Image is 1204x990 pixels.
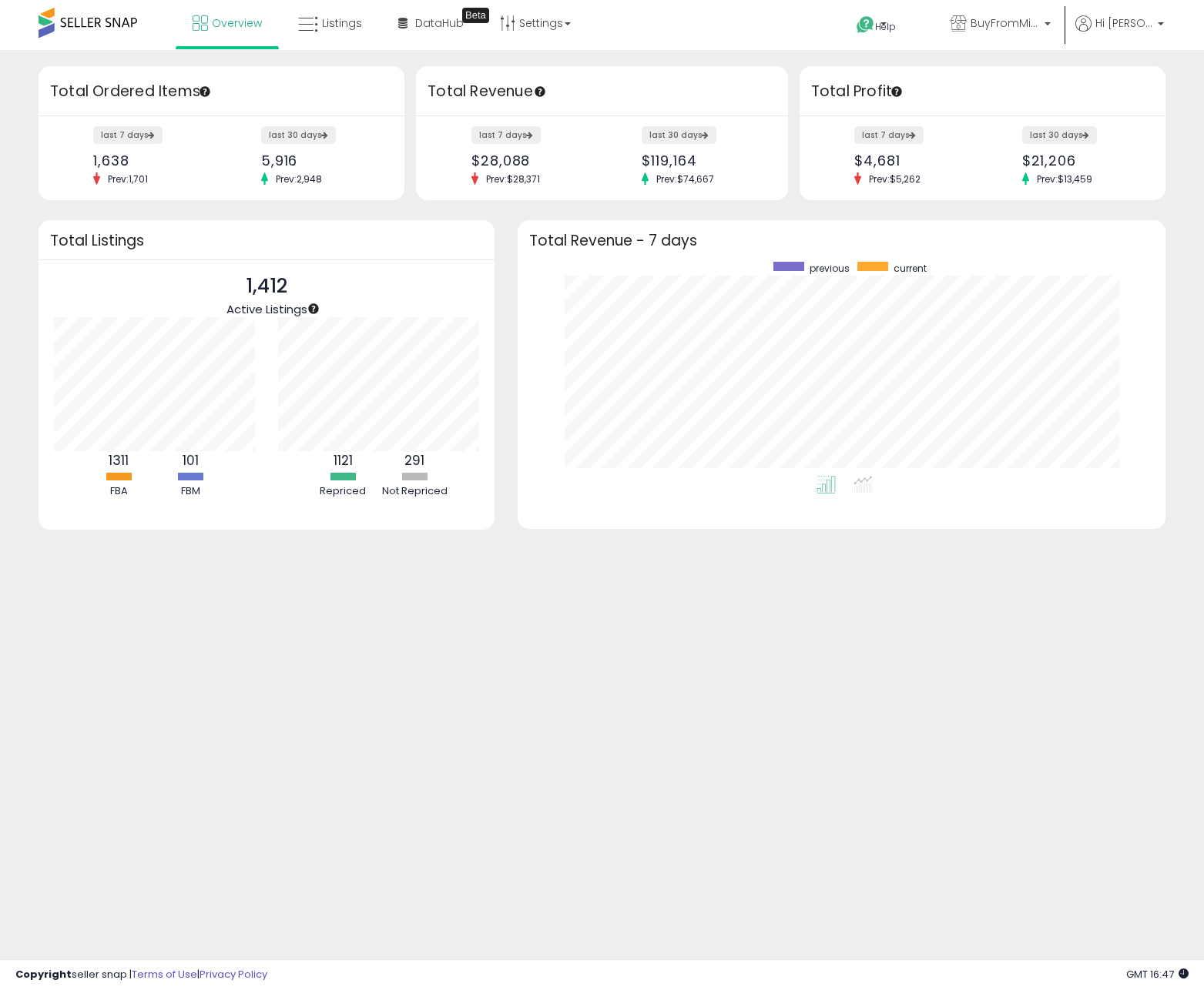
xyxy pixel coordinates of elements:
a: Hi [PERSON_NAME] [1075,15,1164,50]
span: Overview [212,15,262,31]
span: Hi [PERSON_NAME] [1095,15,1153,31]
label: last 7 days [471,126,541,144]
div: $4,681 [854,152,971,169]
b: 291 [404,451,424,470]
div: $21,206 [1022,152,1139,169]
b: 101 [183,451,199,470]
span: Prev: $28,371 [478,172,548,186]
div: Not Repriced [380,484,449,499]
label: last 30 days [642,126,716,144]
span: current [894,262,927,275]
label: last 7 days [93,126,163,144]
b: 1311 [109,451,129,470]
p: 1,412 [226,272,307,301]
span: Prev: 1,701 [100,172,156,186]
a: Help [844,4,926,50]
b: 1121 [334,451,353,470]
div: FBM [156,484,225,499]
div: 1,638 [93,152,210,169]
label: last 30 days [261,126,336,144]
span: DataHub [415,15,464,31]
span: Listings [322,15,362,31]
div: Tooltip anchor [198,85,212,99]
h3: Total Profit [811,81,1154,102]
span: Prev: 2,948 [268,172,330,186]
div: Tooltip anchor [890,85,904,99]
div: $28,088 [471,152,590,169]
h3: Total Revenue - 7 days [529,235,1154,246]
div: Tooltip anchor [462,8,489,23]
div: 5,916 [261,152,377,169]
div: $119,164 [642,152,760,169]
h3: Total Ordered Items [50,81,393,102]
label: last 7 days [854,126,924,144]
span: Prev: $13,459 [1029,172,1100,186]
div: FBA [84,484,153,499]
span: Prev: $5,262 [861,172,928,186]
label: last 30 days [1022,126,1097,144]
h3: Total Revenue [428,81,776,102]
div: Tooltip anchor [307,302,320,316]
span: previous [810,262,850,275]
span: Help [875,20,896,33]
span: Active Listings [226,301,307,317]
div: Tooltip anchor [533,85,547,99]
i: Get Help [856,15,875,35]
h3: Total Listings [50,235,483,246]
span: Prev: $74,667 [649,172,722,186]
span: BuyFromMike [971,15,1040,31]
div: Repriced [308,484,377,499]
